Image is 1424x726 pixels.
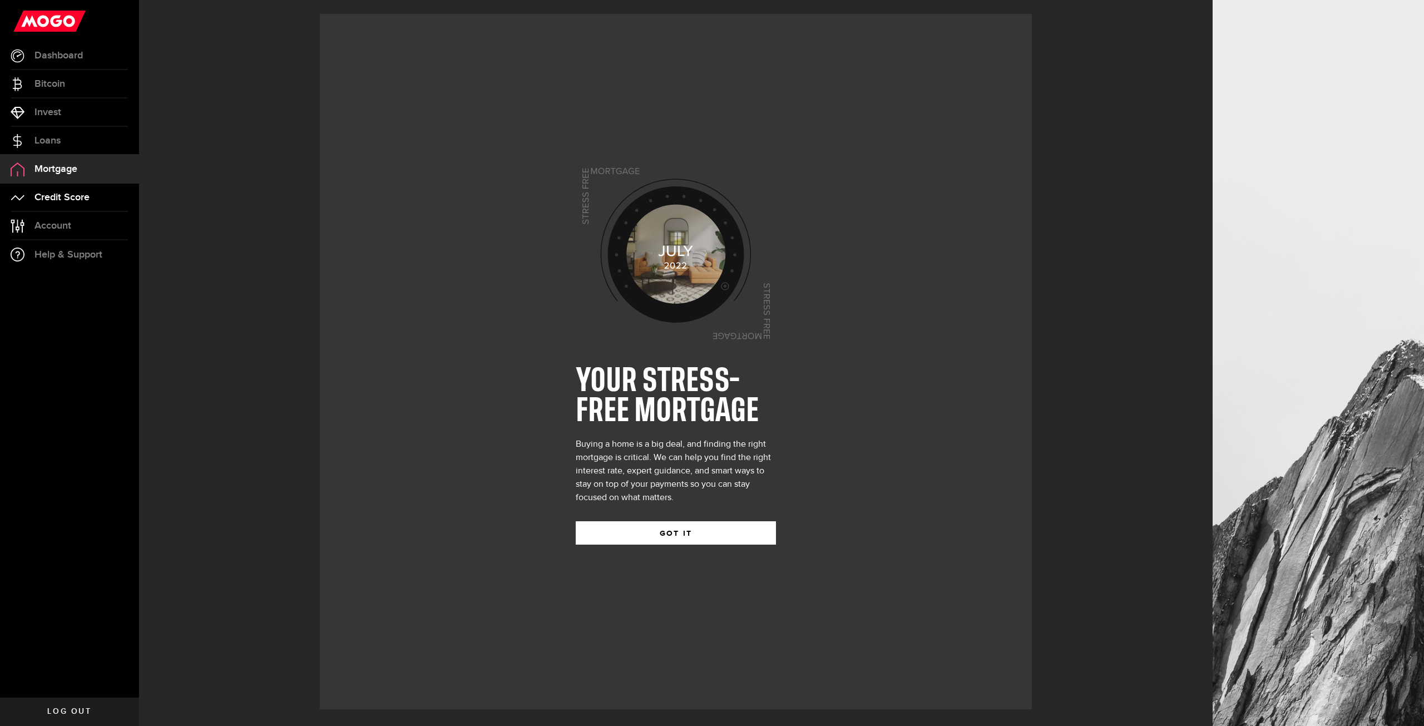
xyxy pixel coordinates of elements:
button: Open LiveChat chat widget [9,4,42,38]
span: Invest [34,107,61,117]
span: Dashboard [34,51,83,61]
span: Account [34,221,71,231]
span: Help & Support [34,250,102,260]
span: Loans [34,136,61,146]
span: Bitcoin [34,79,65,89]
div: Buying a home is a big deal, and finding the right mortgage is critical. We can help you find the... [576,438,776,505]
span: Mortgage [34,164,77,174]
button: GOT IT [576,521,776,545]
span: Credit Score [34,192,90,203]
h1: YOUR STRESS-FREE MORTGAGE [576,367,776,427]
span: Log out [47,708,91,715]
